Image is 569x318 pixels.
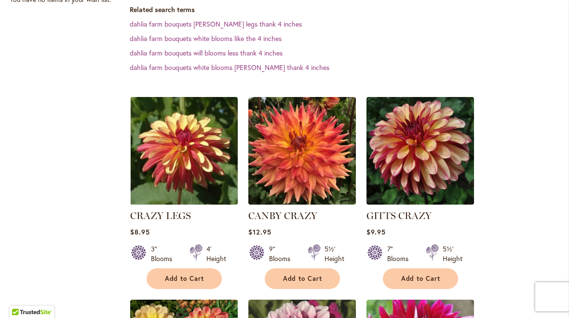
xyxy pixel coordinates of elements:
img: Gitts Crazy [366,97,474,205]
a: dahlia farm bouquets [PERSON_NAME] legs thank 4 inches [130,19,302,28]
span: Add to Cart [283,275,323,283]
a: CANBY CRAZY [248,210,317,221]
div: 5½' Height [325,244,344,263]
span: $8.95 [130,227,150,236]
button: Add to Cart [265,268,340,289]
a: Gitts Crazy [366,197,474,207]
div: 5½' Height [443,244,462,263]
a: GITTS CRAZY [366,210,432,221]
iframe: Launch Accessibility Center [7,284,34,311]
button: Add to Cart [383,268,458,289]
a: dahlia farm bouquets will blooms less thank 4 inches [130,48,283,57]
img: CRAZY LEGS [130,97,238,205]
div: 7" Blooms [387,244,414,263]
a: dahlia farm bouquets white blooms like the 4 inches [130,34,282,43]
div: 3" Blooms [151,244,178,263]
div: 9" Blooms [269,244,296,263]
a: Canby Crazy [248,197,356,207]
a: dahlia farm bouquets white blooms [PERSON_NAME] thank 4 inches [130,63,329,72]
span: $12.95 [248,227,271,236]
a: CRAZY LEGS [130,197,238,207]
span: Add to Cart [401,275,441,283]
dt: Related search terms [130,5,559,14]
img: Canby Crazy [248,97,356,205]
span: $9.95 [366,227,386,236]
div: 4' Height [206,244,226,263]
a: CRAZY LEGS [130,210,191,221]
button: Add to Cart [147,268,222,289]
span: Add to Cart [165,275,204,283]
